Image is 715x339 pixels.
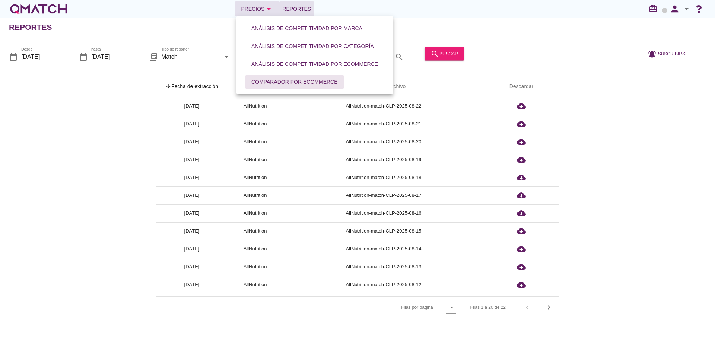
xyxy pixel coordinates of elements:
[283,133,484,151] td: AllNutrition-match-CLP-2025-08-20
[517,227,526,236] i: cloud_download
[156,151,227,169] td: [DATE]
[283,204,484,222] td: AllNutrition-match-CLP-2025-08-16
[470,304,506,311] div: Filas 1 a 20 de 22
[682,4,691,13] i: arrow_drop_down
[156,169,227,186] td: [DATE]
[245,57,384,71] button: Análisis de competitividad por eCommerce
[156,240,227,258] td: [DATE]
[156,186,227,204] td: [DATE]
[227,133,283,151] td: AllNutrition
[283,186,484,204] td: AllNutrition-match-CLP-2025-08-17
[517,262,526,271] i: cloud_download
[227,151,283,169] td: AllNutrition
[283,97,484,115] td: AllNutrition-match-CLP-2025-08-22
[149,52,158,61] i: library_books
[517,244,526,253] i: cloud_download
[283,222,484,240] td: AllNutrition-match-CLP-2025-08-15
[282,4,311,13] span: Reportes
[242,55,387,73] a: Análisis de competitividad por eCommerce
[156,204,227,222] td: [DATE]
[395,52,404,61] i: search
[9,1,69,16] a: white-qmatch-logo
[79,52,88,61] i: date_range
[425,47,464,60] button: buscar
[517,119,526,128] i: cloud_download
[235,1,279,16] button: Precios
[251,78,338,86] div: Comparador por eCommerce
[279,1,314,16] a: Reportes
[245,75,344,89] button: Comparador por eCommerce
[283,276,484,294] td: AllNutrition-match-CLP-2025-08-12
[241,4,273,13] div: Precios
[156,222,227,240] td: [DATE]
[245,39,380,53] button: Análisis de competitividad por categoría
[245,22,368,35] button: Análisis de competitividad por marca
[517,191,526,200] i: cloud_download
[283,151,484,169] td: AllNutrition-match-CLP-2025-08-19
[9,52,18,61] i: date_range
[327,297,456,318] div: Filas por página
[649,4,661,13] i: redeem
[222,52,231,61] i: arrow_drop_down
[658,50,688,57] span: Suscribirse
[156,76,227,97] th: Fecha de extracción: Sorted descending. Activate to remove sorting.
[227,204,283,222] td: AllNutrition
[161,51,220,63] input: Tipo de reporte*
[430,49,439,58] i: search
[9,21,52,33] h2: Reportes
[227,76,283,97] th: Pivote: Not sorted. Activate to sort ascending.
[242,73,347,91] a: Comparador por eCommerce
[227,115,283,133] td: AllNutrition
[156,276,227,294] td: [DATE]
[227,169,283,186] td: AllNutrition
[544,303,553,312] i: chevron_right
[517,173,526,182] i: cloud_download
[227,186,283,204] td: AllNutrition
[227,258,283,276] td: AllNutrition
[251,25,362,32] div: Análisis de competitividad por marca
[156,115,227,133] td: [DATE]
[251,42,374,50] div: Análisis de competitividad por categoría
[517,155,526,164] i: cloud_download
[251,60,378,68] div: Análisis de competitividad por eCommerce
[227,240,283,258] td: AllNutrition
[165,83,171,89] i: arrow_upward
[91,51,131,63] input: hasta
[242,19,371,37] a: Análisis de competitividad por marca
[648,49,658,58] i: notifications_active
[242,37,383,55] a: Análisis de competitividad por categoría
[283,240,484,258] td: AllNutrition-match-CLP-2025-08-14
[642,47,694,60] button: Suscribirse
[517,137,526,146] i: cloud_download
[156,258,227,276] td: [DATE]
[283,258,484,276] td: AllNutrition-match-CLP-2025-08-13
[430,49,458,58] div: buscar
[227,294,283,311] td: AllNutrition
[227,222,283,240] td: AllNutrition
[517,209,526,218] i: cloud_download
[517,280,526,289] i: cloud_download
[227,276,283,294] td: AllNutrition
[156,294,227,311] td: [DATE]
[21,51,61,63] input: Desde
[447,303,456,312] i: arrow_drop_down
[283,294,484,311] td: AllNutrition-match-CLP-2025-08-11
[264,4,273,13] i: arrow_drop_down
[156,133,227,151] td: [DATE]
[283,115,484,133] td: AllNutrition-match-CLP-2025-08-21
[542,301,556,314] button: Next page
[227,97,283,115] td: AllNutrition
[283,169,484,186] td: AllNutrition-match-CLP-2025-08-18
[517,102,526,111] i: cloud_download
[484,76,559,97] th: Descargar: Not sorted.
[667,4,682,14] i: person
[156,97,227,115] td: [DATE]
